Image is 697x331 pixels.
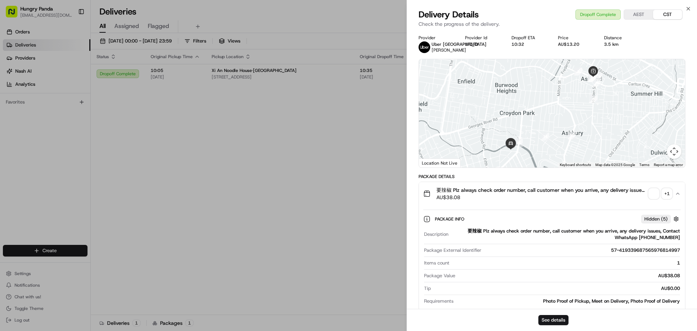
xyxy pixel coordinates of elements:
span: • [60,132,63,138]
div: 要辣椒 Plz always check order number, call customer when you arrive, any delivery issues, Contact Wh... [419,205,685,318]
div: Provider Id [465,35,500,41]
span: 要辣椒 Plz always check order number, call customer when you arrive, any delivery issues, Contact Wh... [436,186,646,194]
span: 8月7日 [64,132,78,138]
span: Uber [GEOGRAPHIC_DATA] [432,41,486,47]
input: Clear [19,47,120,55]
button: AEST [624,10,653,19]
div: 15 [515,139,523,147]
div: 57-419339687565976814997 [484,247,680,254]
img: uber-new-logo.jpeg [419,41,430,53]
span: Package Value [424,273,455,279]
img: Google [421,158,445,167]
button: See details [538,315,568,325]
img: Nash [7,7,22,22]
button: Map camera controls [667,144,681,159]
div: AU$38.08 [458,273,680,279]
span: [PERSON_NAME] [23,132,59,138]
img: 1727276513143-84d647e1-66c0-4f92-a045-3c9f9f5dfd92 [15,69,28,82]
span: Hidden ( 5 ) [644,216,668,222]
button: 要辣椒 Plz always check order number, call customer when you arrive, any delivery issues, Contact Wh... [419,182,685,205]
div: Dropoff ETA [511,35,546,41]
button: Keyboard shortcuts [560,162,591,167]
div: 1 [452,260,680,266]
button: +1 [649,189,672,199]
a: Open this area in Google Maps (opens a new window) [421,158,445,167]
a: Terms [639,163,649,167]
span: Tip [424,285,431,292]
div: 9 [590,95,598,103]
div: 要辣椒 Plz always check order number, call customer when you arrive, any delivery issues, Contact Wh... [451,228,680,241]
div: 💻 [61,163,67,169]
div: 📗 [7,163,13,169]
div: 1 [593,79,601,87]
span: Description [424,231,448,238]
div: 3 [574,68,582,76]
div: 14 [541,133,549,141]
span: Requirements [424,298,453,304]
span: AU$38.08 [436,194,646,201]
div: 7 [588,74,596,82]
div: Start new chat [33,69,119,77]
div: AU$13.20 [558,41,593,47]
span: Knowledge Base [15,162,56,170]
div: 2 [594,73,602,81]
span: API Documentation [69,162,117,170]
div: Location Not Live [419,158,461,167]
span: • [24,113,27,118]
span: Items count [424,260,449,266]
img: 1736555255976-a54dd68f-1ca7-489b-9aae-adbdc363a1c4 [15,133,20,138]
div: Provider [419,35,453,41]
a: 📗Knowledge Base [4,160,58,173]
div: Past conversations [7,94,46,100]
button: Hidden (5) [641,214,681,223]
div: We're available if you need us! [33,77,100,82]
div: 3.5 km [604,41,639,47]
span: 8月15日 [28,113,45,118]
span: [PERSON_NAME] [432,47,466,53]
a: Report a map error [654,163,683,167]
button: See all [113,93,132,102]
img: 1736555255976-a54dd68f-1ca7-489b-9aae-adbdc363a1c4 [7,69,20,82]
div: + 1 [662,189,672,199]
div: Photo Proof of Pickup, Meet on Delivery, Photo Proof of Delivery [456,298,680,304]
button: Start new chat [123,72,132,80]
p: Check the progress of the delivery. [419,20,685,28]
span: Map data ©2025 Google [595,163,635,167]
span: Delivery Details [419,9,479,20]
div: 10 [568,132,576,140]
img: Asif Zaman Khan [7,125,19,137]
a: 💻API Documentation [58,160,119,173]
span: Package External Identifier [424,247,481,254]
div: Price [558,35,593,41]
span: Pylon [72,180,88,186]
a: Powered byPylon [51,180,88,186]
div: Distance [604,35,639,41]
div: AU$0.00 [434,285,680,292]
button: 1F6FD [465,41,478,47]
p: Welcome 👋 [7,29,132,41]
div: Package Details [419,174,685,179]
div: 10:32 [511,41,546,47]
button: CST [653,10,682,19]
span: Package Info [435,216,466,222]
